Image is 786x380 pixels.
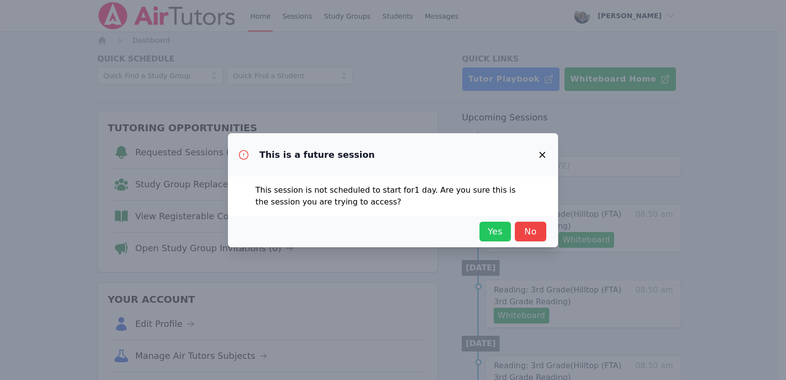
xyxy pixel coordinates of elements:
p: This session is not scheduled to start for 1 day . Are you sure this is the session you are tryin... [255,184,531,208]
button: Yes [479,222,511,241]
span: No [520,225,541,238]
span: Yes [484,225,506,238]
h3: This is a future session [259,149,375,161]
button: No [515,222,546,241]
